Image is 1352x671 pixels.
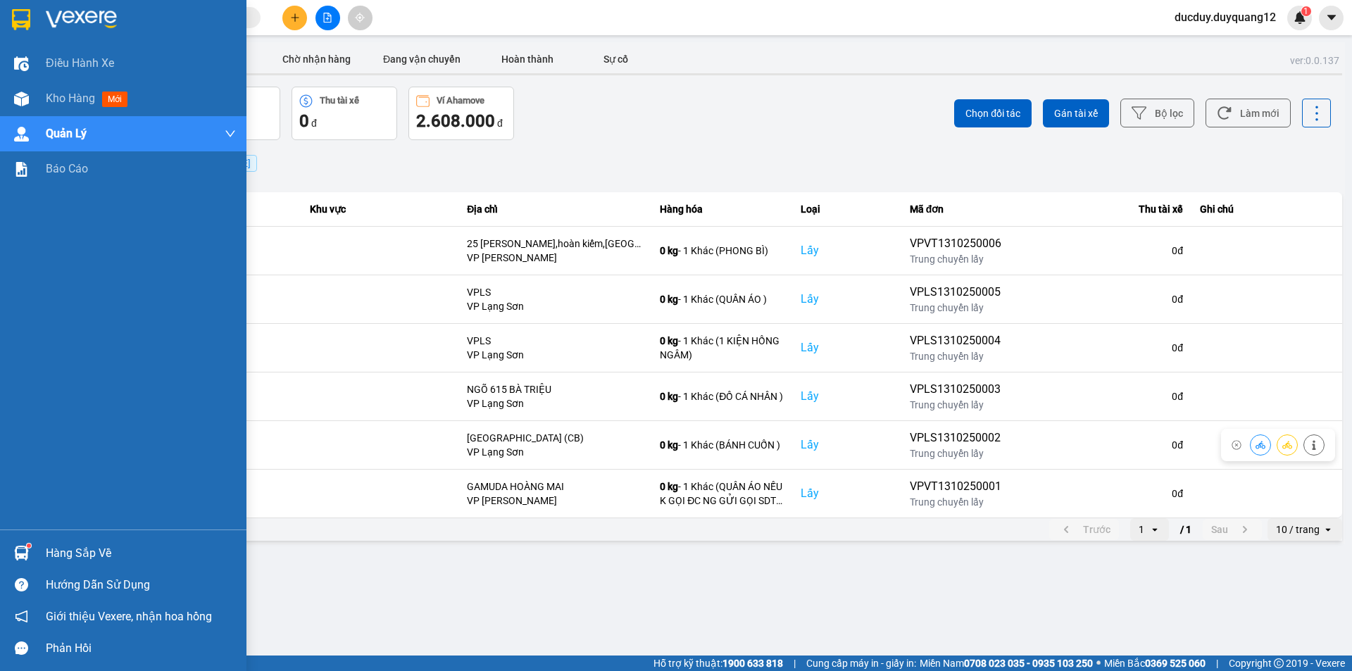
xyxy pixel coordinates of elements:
div: Lấy [801,242,892,259]
span: mới [102,92,127,107]
div: 0 đ [1018,487,1183,501]
span: / 1 [1180,521,1191,538]
div: đ [416,110,506,132]
div: Trung chuyển lấy [910,252,1001,266]
div: VP [PERSON_NAME] [467,251,643,265]
div: VPLS1310250004 [910,332,1001,349]
button: Chọn đối tác [954,99,1032,127]
button: Làm mới [1206,99,1291,127]
span: Kho hàng [46,92,95,105]
span: Báo cáo [46,160,88,177]
span: 2.608.000 [416,111,495,131]
span: 0 [299,111,309,131]
span: notification [15,610,28,623]
button: next page. current page 1 / 1 [1203,519,1262,540]
span: Gán tài xế [1054,106,1098,120]
span: 0 kg [660,245,678,256]
button: caret-down [1319,6,1344,30]
th: Khu vực [301,192,458,227]
div: VP Lạng Sơn [467,396,643,410]
svg: open [1149,524,1160,535]
div: 0 đ [1018,438,1183,452]
span: 1 [1303,6,1308,16]
span: ⚪️ [1096,660,1101,666]
div: - 1 Khác (1 KIỆN HỒNG NGÂM) [660,334,784,362]
div: GAMUDA HOÀNG MAI [467,479,643,494]
div: Hàng sắp về [46,543,236,564]
input: Selected 10 / trang. [1321,522,1322,537]
div: VPLS1310250002 [910,429,1001,446]
div: Lấy [801,339,892,356]
th: Loại [792,192,901,227]
div: Trung chuyển lấy [910,301,1001,315]
div: 25 [PERSON_NAME],hoàn kiếm,[GEOGRAPHIC_DATA] [467,237,643,251]
div: - 1 Khác (QUẦN ÁO NẾU K GỌI ĐC NG GỬI GỌI SDT NÀY 0913022789) [660,479,784,508]
span: Cung cấp máy in - giấy in: [806,656,916,671]
button: Sự cố [580,45,651,73]
button: Chờ nhận hàng [263,45,369,73]
sup: 1 [1301,6,1311,16]
sup: 1 [27,544,31,548]
span: Quản Lý [46,125,87,142]
span: file-add [323,13,332,23]
svg: open [1322,524,1334,535]
div: VP Lạng Sơn [467,445,643,459]
img: solution-icon [14,162,29,177]
span: question-circle [15,578,28,591]
button: aim [348,6,373,30]
button: Hoàn thành [475,45,580,73]
div: Phản hồi [46,638,236,659]
span: plus [290,13,300,23]
img: logo-vxr [12,9,30,30]
span: Giới thiệu Vexere, nhận hoa hồng [46,608,212,625]
img: warehouse-icon [14,127,29,142]
span: Miền Nam [920,656,1093,671]
span: Hỗ trợ kỹ thuật: [653,656,783,671]
div: Trung chuyển lấy [910,349,1001,363]
div: NGÕ 615 BÀ TRIỆU [467,382,643,396]
button: Bộ lọc [1120,99,1194,127]
div: 0 đ [1018,341,1183,355]
span: message [15,641,28,655]
div: Lấy [801,388,892,405]
strong: 0369 525 060 [1145,658,1206,669]
div: đ [299,110,389,132]
strong: 1900 633 818 [722,658,783,669]
span: 0 kg [660,391,678,402]
button: plus [282,6,307,30]
span: 0 kg [660,439,678,451]
button: Ví Ahamove2.608.000 đ [408,87,514,140]
div: Ví Ahamove [437,96,484,106]
div: Lấy [801,437,892,453]
span: caret-down [1325,11,1338,24]
span: 0 kg [660,294,678,305]
div: VP Lạng Sơn [467,348,643,362]
span: 0 kg [660,335,678,346]
button: previous page. current page 1 / 1 [1049,519,1119,540]
div: 0 đ [1018,389,1183,403]
div: VPLS1310250003 [910,381,1001,398]
div: VPLS [467,334,643,348]
div: [GEOGRAPHIC_DATA] (CB) [467,431,643,445]
span: | [794,656,796,671]
button: Đang vận chuyển [369,45,475,73]
div: - 1 Khác (BÁNH CUỐN ) [660,438,784,452]
div: VPLS1310250005 [910,284,1001,301]
div: 0 đ [1018,292,1183,306]
th: Địa chỉ [458,192,651,227]
span: Điều hành xe [46,54,114,72]
div: - 1 Khác (QUẦN ÁO ) [660,292,784,306]
th: Ghi chú [1191,192,1342,227]
div: Lấy [801,485,892,502]
span: copyright [1274,658,1284,668]
div: Trung chuyển lấy [910,495,1001,509]
div: - 1 Khác (ĐỒ CÁ NHÂN ) [660,389,784,403]
div: Trung chuyển lấy [910,446,1001,460]
div: 1 [1139,522,1144,537]
div: 0 đ [1018,244,1183,258]
span: aim [355,13,365,23]
th: Mã đơn [901,192,1010,227]
button: file-add [315,6,340,30]
div: VPVT1310250001 [910,478,1001,495]
img: warehouse-icon [14,56,29,71]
